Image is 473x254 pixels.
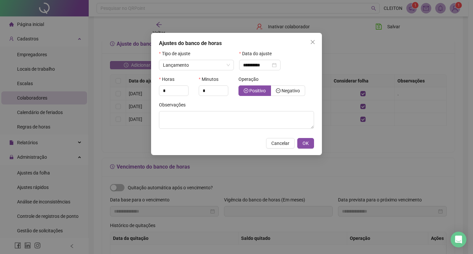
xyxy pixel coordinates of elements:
[266,138,295,149] button: Cancelar
[163,62,189,68] span: Lançamento
[303,140,309,147] span: OK
[159,50,194,57] label: Tipo de ajuste
[244,88,248,93] span: plus-circle
[297,138,314,149] button: OK
[451,232,466,247] div: Open Intercom Messenger
[271,140,289,147] span: Cancelar
[199,76,223,83] label: Minutos
[249,88,266,93] span: Positivo
[159,39,314,47] div: Ajustes do banco de horas
[239,50,276,57] label: Data do ajuste
[307,37,318,47] button: Close
[310,39,315,45] span: close
[282,88,300,93] span: Negativo
[238,76,263,83] label: Operação
[276,88,281,93] span: minus-circle
[159,101,190,108] label: Observações
[159,76,179,83] label: Horas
